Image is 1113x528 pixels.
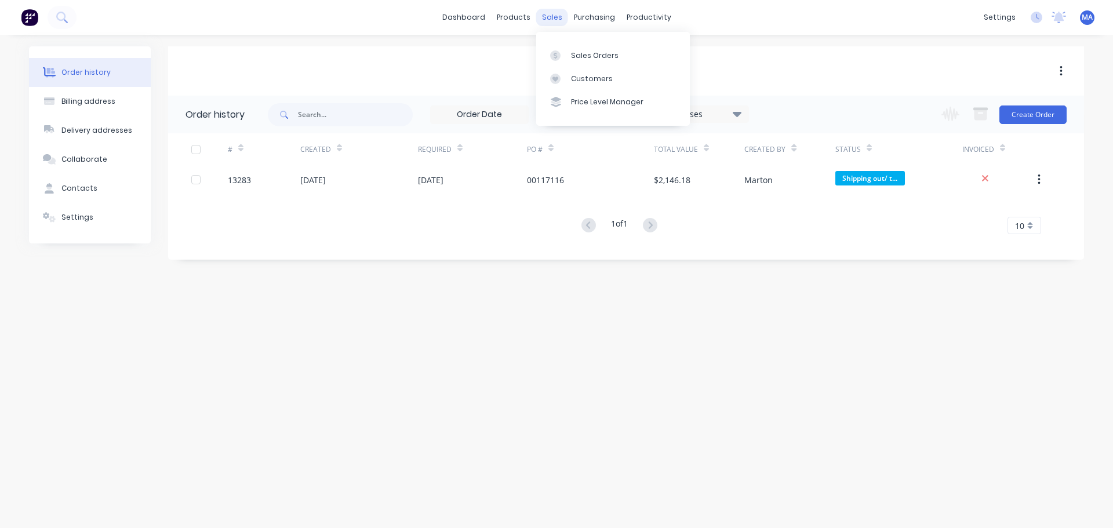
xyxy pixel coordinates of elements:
span: 10 [1015,220,1024,232]
a: Customers [536,67,690,90]
button: Billing address [29,87,151,116]
span: MA [1082,12,1093,23]
div: sales [536,9,568,26]
div: purchasing [568,9,621,26]
a: Sales Orders [536,43,690,67]
input: Order Date [431,106,528,123]
div: $2,146.18 [654,174,690,186]
div: Total Value [654,144,698,155]
img: Factory [21,9,38,26]
div: Status [835,133,962,165]
div: [DATE] [418,174,443,186]
div: productivity [621,9,677,26]
div: Required [418,144,452,155]
button: Collaborate [29,145,151,174]
div: Invoiced [962,144,994,155]
div: Order history [185,108,245,122]
div: Created [300,144,331,155]
span: Shipping out/ t... [835,171,905,185]
div: Billing address [61,96,115,107]
div: PO # [527,144,543,155]
div: 1 of 1 [611,217,628,234]
div: Marton [744,174,773,186]
div: Created By [744,133,835,165]
div: settings [978,9,1021,26]
div: 13283 [228,174,251,186]
div: Created By [744,144,785,155]
div: Total Value [654,133,744,165]
div: Contacts [61,183,97,194]
div: Sales Orders [571,50,619,61]
div: 00117116 [527,174,564,186]
button: Create Order [999,105,1067,124]
button: Order history [29,58,151,87]
button: Delivery addresses [29,116,151,145]
div: 14 Statuses [651,108,748,121]
input: Search... [298,103,413,126]
div: # [228,144,232,155]
div: Status [835,144,861,155]
div: Invoiced [962,133,1035,165]
div: Price Level Manager [571,97,643,107]
div: products [491,9,536,26]
div: Required [418,133,527,165]
div: Order history [61,67,111,78]
div: # [228,133,300,165]
div: Created [300,133,418,165]
div: Collaborate [61,154,107,165]
div: Settings [61,212,93,223]
div: Customers [571,74,613,84]
div: Delivery addresses [61,125,132,136]
div: PO # [527,133,654,165]
button: Settings [29,203,151,232]
div: [DATE] [300,174,326,186]
a: dashboard [437,9,491,26]
a: Price Level Manager [536,90,690,114]
button: Contacts [29,174,151,203]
